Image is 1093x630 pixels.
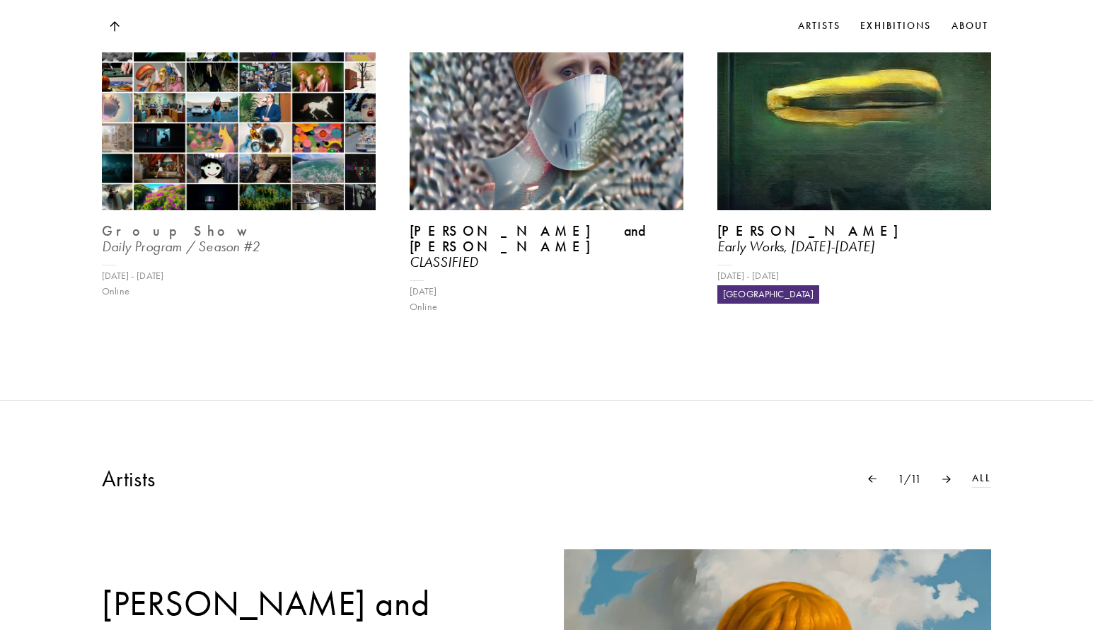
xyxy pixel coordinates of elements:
div: [DATE] - [DATE] [102,268,376,284]
i: CLASSIFIED [410,253,478,270]
i: Daily Program / Season #2 [102,238,260,255]
a: Exhibitions [857,16,934,37]
div: [GEOGRAPHIC_DATA] [717,285,819,304]
b: [PERSON_NAME] [717,222,923,239]
img: Arrow Pointer [868,475,877,483]
a: Exhibition ImageGroup ShowDaily Program / Season #2[DATE] - [DATE]Online [102,5,376,299]
img: Exhibition Image [717,5,991,210]
b: [PERSON_NAME] and [PERSON_NAME] [410,222,654,255]
div: Online [410,299,683,315]
img: Arrow Pointer [942,475,951,483]
img: Exhibition Image [410,5,683,210]
a: Exhibition Image[PERSON_NAME] and [PERSON_NAME]CLASSIFIED[DATE]Online [410,5,683,315]
div: [DATE] - [DATE] [717,268,991,284]
a: All [972,471,991,486]
a: Artists [795,16,844,37]
h3: Artists [102,464,155,493]
a: Exhibition Image[PERSON_NAME]Early Works, [DATE]-[DATE][DATE] - [DATE][GEOGRAPHIC_DATA] [717,5,991,304]
div: Online [102,284,376,299]
i: Early Works, [DATE]-[DATE] [717,238,874,255]
div: [DATE] [410,284,683,299]
img: Top [109,21,119,32]
a: About [949,16,992,37]
img: Exhibition Image [98,2,380,214]
p: 1 / 11 [898,471,921,487]
b: Group Show [102,222,253,239]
